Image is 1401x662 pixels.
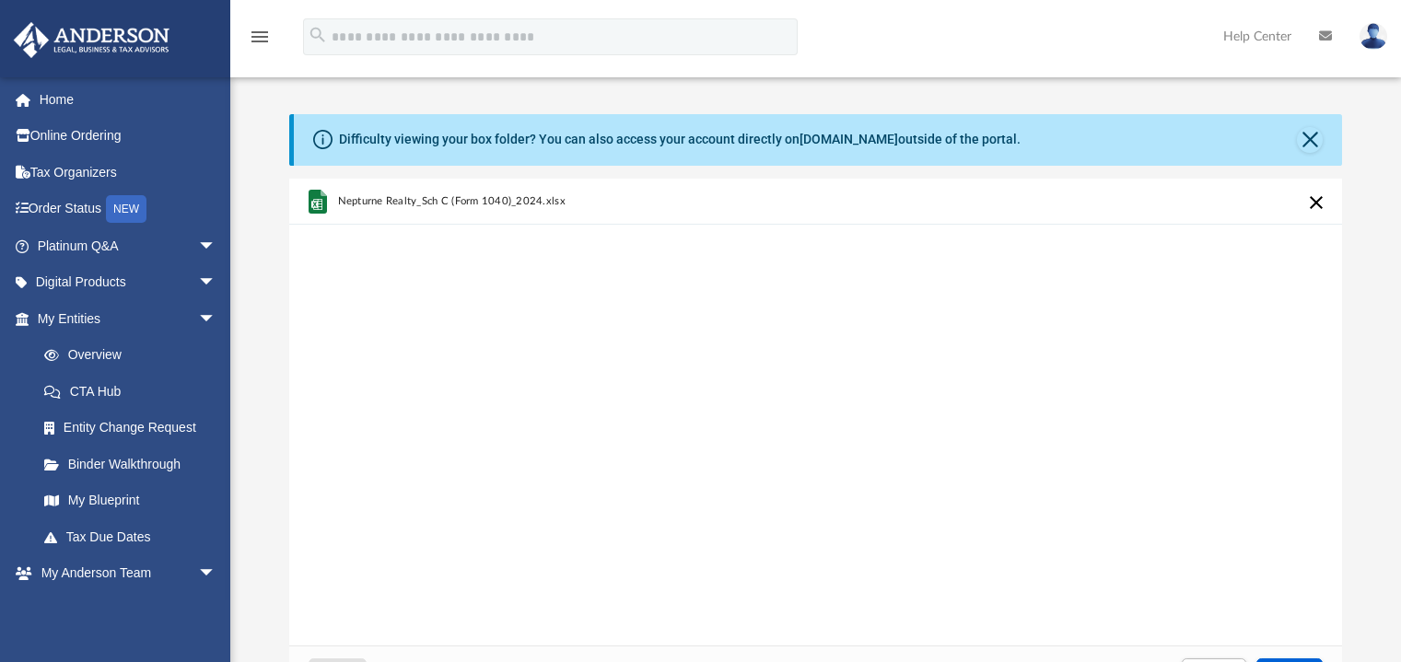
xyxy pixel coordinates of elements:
[198,227,235,265] span: arrow_drop_down
[198,555,235,593] span: arrow_drop_down
[26,337,244,374] a: Overview
[13,154,244,191] a: Tax Organizers
[308,25,328,45] i: search
[289,179,1343,646] div: grid
[1360,23,1387,50] img: User Pic
[13,555,235,592] a: My Anderson Teamarrow_drop_down
[13,264,244,301] a: Digital Productsarrow_drop_down
[26,446,244,482] a: Binder Walkthrough
[8,22,175,58] img: Anderson Advisors Platinum Portal
[249,35,271,48] a: menu
[13,118,244,155] a: Online Ordering
[26,591,226,628] a: My Anderson Team
[800,132,898,146] a: [DOMAIN_NAME]
[198,300,235,338] span: arrow_drop_down
[13,300,244,337] a: My Entitiesarrow_drop_down
[13,191,244,228] a: Order StatusNEW
[26,482,235,519] a: My Blueprint
[337,195,565,207] span: Nepturne Realty_Sch C (Form 1040)_2024.xlsx
[13,81,244,118] a: Home
[339,130,1021,149] div: Difficulty viewing your box folder? You can also access your account directly on outside of the p...
[13,227,244,264] a: Platinum Q&Aarrow_drop_down
[26,518,244,555] a: Tax Due Dates
[249,26,271,48] i: menu
[1297,127,1323,153] button: Close
[198,264,235,302] span: arrow_drop_down
[1305,192,1327,214] button: Cancel this upload
[26,373,244,410] a: CTA Hub
[26,410,244,447] a: Entity Change Request
[106,195,146,223] div: NEW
